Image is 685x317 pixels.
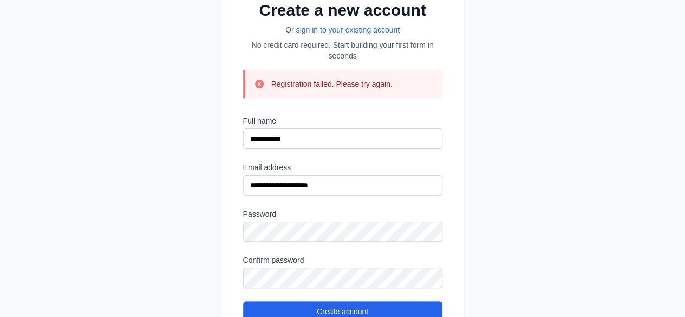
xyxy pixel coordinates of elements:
[243,40,442,61] p: No credit card required. Start building your first form in seconds
[271,79,393,89] p: Registration failed. Please try again.
[296,25,400,34] a: sign in to your existing account
[243,24,442,35] p: Or
[243,162,442,173] label: Email address
[243,115,442,126] label: Full name
[243,1,442,20] h2: Create a new account
[243,209,442,219] label: Password
[243,255,442,266] label: Confirm password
